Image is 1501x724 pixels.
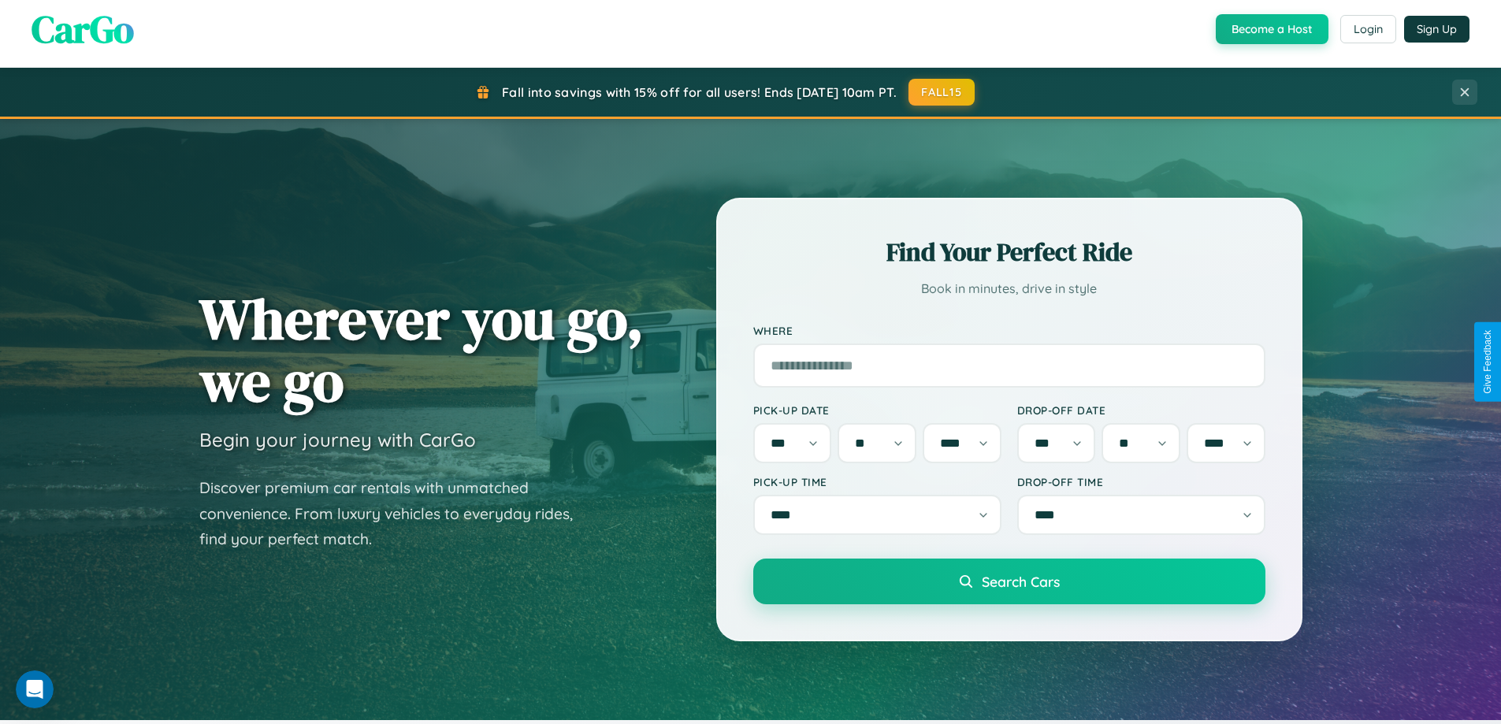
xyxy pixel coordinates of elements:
label: Drop-off Time [1017,475,1265,488]
label: Pick-up Date [753,403,1001,417]
iframe: Intercom live chat [16,670,54,708]
button: Search Cars [753,559,1265,604]
p: Book in minutes, drive in style [753,277,1265,300]
button: Sign Up [1404,16,1469,43]
label: Where [753,324,1265,337]
h3: Begin your journey with CarGo [199,428,476,451]
label: Pick-up Time [753,475,1001,488]
button: Login [1340,15,1396,43]
h2: Find Your Perfect Ride [753,235,1265,269]
button: FALL15 [908,79,975,106]
span: Fall into savings with 15% off for all users! Ends [DATE] 10am PT. [502,84,897,100]
h1: Wherever you go, we go [199,288,644,412]
div: Give Feedback [1482,330,1493,394]
p: Discover premium car rentals with unmatched convenience. From luxury vehicles to everyday rides, ... [199,475,593,552]
button: Become a Host [1216,14,1328,44]
span: CarGo [32,3,134,55]
label: Drop-off Date [1017,403,1265,417]
span: Search Cars [982,573,1060,590]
